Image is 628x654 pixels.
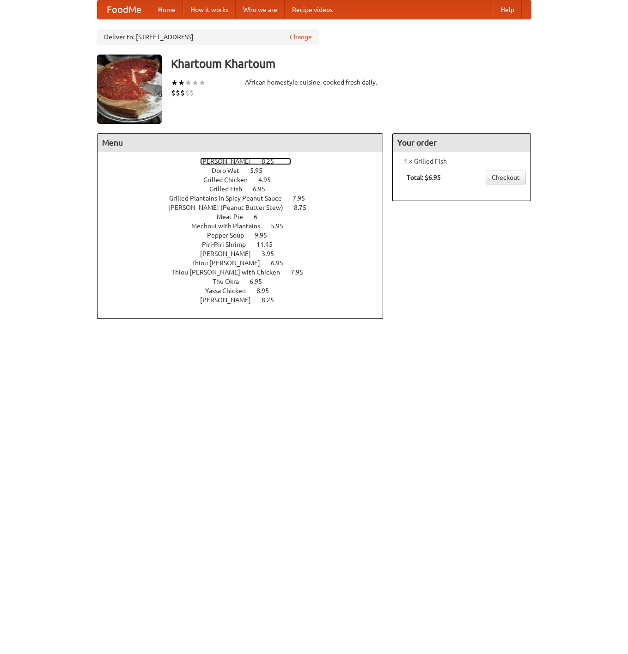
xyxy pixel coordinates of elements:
a: [PERSON_NAME] 8.25 [200,296,291,304]
span: 8.25 [262,158,283,165]
span: Grilled Chicken [203,176,257,183]
a: Pepper Soup 9.95 [207,232,284,239]
li: ★ [185,78,192,88]
span: 3.95 [262,250,283,257]
li: $ [185,88,189,98]
span: Grilled Fish [209,185,251,193]
li: $ [189,88,194,98]
a: Doro Wat 5.95 [212,167,280,174]
span: [PERSON_NAME] [200,158,260,165]
span: [PERSON_NAME] [200,296,260,304]
a: Thiou [PERSON_NAME] with Chicken 7.95 [171,269,320,276]
div: African homestyle cuisine, cooked fresh daily. [245,78,384,87]
a: Meat Pie 6 [217,213,274,220]
span: Meat Pie [217,213,252,220]
a: Who we are [236,0,285,19]
li: $ [176,88,180,98]
a: Home [151,0,183,19]
span: [PERSON_NAME] (Peanut Butter Stew) [168,204,293,211]
span: 6.95 [253,185,274,193]
img: angular.jpg [97,55,162,124]
span: 8.95 [256,287,278,294]
span: 11.45 [256,241,282,248]
span: Pepper Soup [207,232,253,239]
span: 7.95 [291,269,312,276]
span: 6.95 [250,278,271,285]
a: Checkout [486,171,526,184]
a: Recipe videos [285,0,340,19]
a: [PERSON_NAME] 3.95 [200,250,291,257]
li: ★ [171,78,178,88]
a: Thu Okra 6.95 [213,278,279,285]
span: Thu Okra [213,278,248,285]
span: 8.25 [262,296,283,304]
a: Grilled Plantains in Spicy Peanut Sauce 7.95 [169,195,322,202]
a: Mechoui with Plantains 5.95 [191,222,300,230]
a: Change [290,32,312,42]
span: Piri-Piri Shrimp [202,241,255,248]
span: Grilled Plantains in Spicy Peanut Sauce [169,195,291,202]
a: Yassa Chicken 8.95 [205,287,286,294]
h3: Khartoum Khartoum [171,55,531,73]
a: How it works [183,0,236,19]
li: ★ [199,78,206,88]
li: $ [171,88,176,98]
a: [PERSON_NAME] (Peanut Butter Stew) 8.75 [168,204,323,211]
li: $ [180,88,185,98]
span: 5.95 [271,222,293,230]
a: [PERSON_NAME] 8.25 [200,158,291,165]
span: 4.95 [258,176,280,183]
span: 6 [254,213,267,220]
span: 6.95 [271,259,293,267]
span: 9.95 [255,232,276,239]
span: Thiou [PERSON_NAME] with Chicken [171,269,289,276]
li: ★ [178,78,185,88]
a: Grilled Chicken 4.95 [203,176,288,183]
span: 8.75 [294,204,316,211]
h4: Your order [393,134,530,152]
div: Deliver to: [STREET_ADDRESS] [97,29,319,45]
span: [PERSON_NAME] [200,250,260,257]
span: 7.95 [293,195,314,202]
h4: Menu [98,134,383,152]
b: Total: $6.95 [407,174,441,181]
span: 5.95 [250,167,272,174]
li: ★ [192,78,199,88]
span: Mechoui with Plantains [191,222,269,230]
a: Piri-Piri Shrimp 11.45 [202,241,290,248]
a: Thiou [PERSON_NAME] 6.95 [191,259,300,267]
span: Doro Wat [212,167,249,174]
a: Help [493,0,522,19]
a: FoodMe [98,0,151,19]
a: Grilled Fish 6.95 [209,185,282,193]
li: 1 × Grilled Fish [397,157,526,166]
span: Thiou [PERSON_NAME] [191,259,269,267]
span: Yassa Chicken [205,287,255,294]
